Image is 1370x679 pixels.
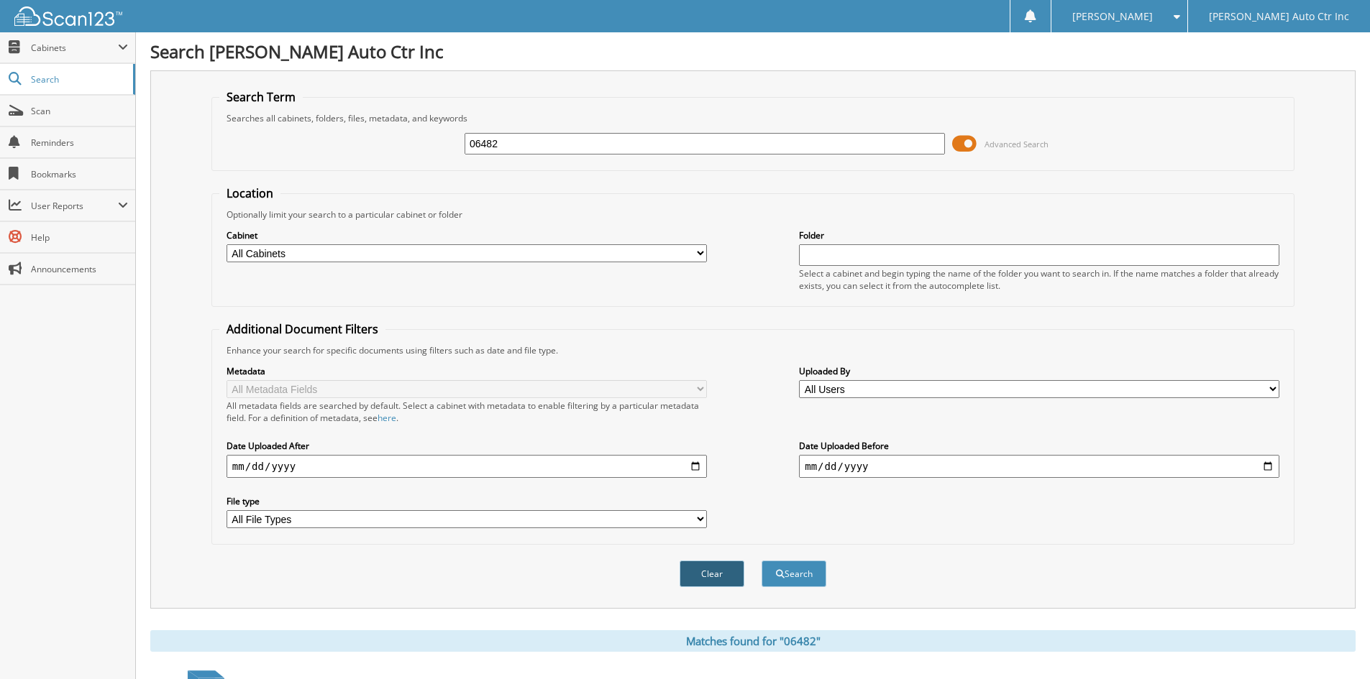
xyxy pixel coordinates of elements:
[227,440,707,452] label: Date Uploaded After
[680,560,744,587] button: Clear
[31,263,128,275] span: Announcements
[799,267,1279,292] div: Select a cabinet and begin typing the name of the folder you want to search in. If the name match...
[1209,12,1349,21] span: [PERSON_NAME] Auto Ctr Inc
[227,455,707,478] input: start
[1298,610,1370,679] iframe: Chat Widget
[219,89,303,105] legend: Search Term
[31,42,118,54] span: Cabinets
[227,229,707,241] label: Cabinet
[31,137,128,149] span: Reminders
[31,73,126,86] span: Search
[31,231,128,244] span: Help
[227,399,707,424] div: All metadata fields are searched by default. Select a cabinet with metadata to enable filtering b...
[799,440,1279,452] label: Date Uploaded Before
[1072,12,1153,21] span: [PERSON_NAME]
[227,365,707,377] label: Metadata
[31,168,128,180] span: Bookmarks
[762,560,826,587] button: Search
[219,321,385,337] legend: Additional Document Filters
[150,40,1356,63] h1: Search [PERSON_NAME] Auto Ctr Inc
[31,200,118,212] span: User Reports
[227,495,707,507] label: File type
[378,412,396,424] a: here
[799,455,1279,478] input: end
[985,139,1049,149] span: Advanced Search
[799,229,1279,241] label: Folder
[219,208,1287,221] div: Optionally limit your search to a particular cabinet or folder
[799,365,1279,377] label: Uploaded By
[219,344,1287,356] div: Enhance your search for specific documents using filters such as date and file type.
[14,6,122,26] img: scan123-logo-white.svg
[219,112,1287,124] div: Searches all cabinets, folders, files, metadata, and keywords
[219,185,280,201] legend: Location
[31,105,128,117] span: Scan
[150,630,1356,652] div: Matches found for "06482"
